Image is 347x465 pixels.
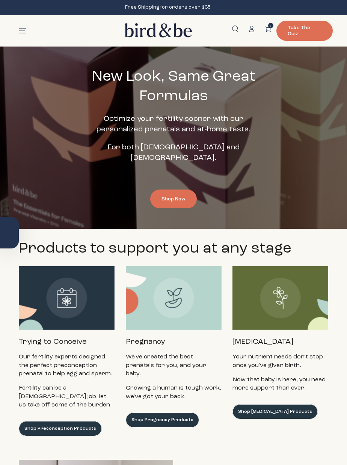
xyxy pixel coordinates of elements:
span: 3 [270,23,272,28]
summary: Menu [14,23,31,39]
img: Bird&Be [118,19,197,43]
a: Shop Pregnancy Products [126,412,199,427]
a: Shop [MEDICAL_DATA] Products [232,404,318,419]
p: Optimize your fertility sooner with our personalized prenatals and at-home tests. [80,114,267,135]
h2: Products to support you at any stage [19,239,291,259]
a: Take the Quiz [276,21,333,41]
summary: Search our site [227,21,243,37]
a: Shop Preconception Products [19,421,102,436]
a: Shop Now [150,190,197,208]
span: Free Shipping for orders over $35 [125,5,211,11]
h2: New Look, Same Great Formulas [80,67,267,106]
p: For both [DEMOGRAPHIC_DATA] and [DEMOGRAPHIC_DATA]. [80,142,267,163]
